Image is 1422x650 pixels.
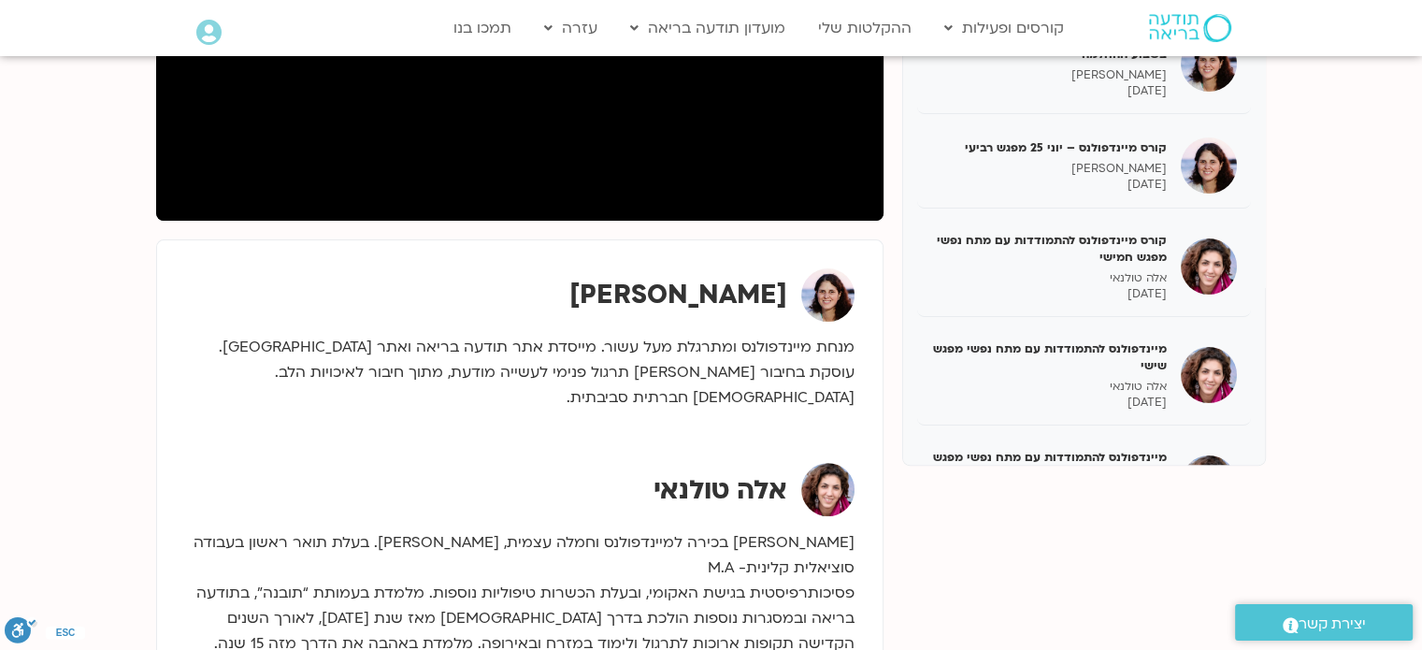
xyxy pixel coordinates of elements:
span: יצירת קשר [1299,612,1366,637]
img: קורס מיינדפולנס – יוני 25 מפגש שלישי בשבוע ההחלמה [1181,36,1237,92]
h5: קורס מיינדפולנס – יוני 25 מפגש רביעי [931,139,1167,156]
p: אלה טולנאי [931,379,1167,395]
p: [DATE] [931,286,1167,302]
h5: מיינדפולנס להתמודדות עם מתח נפשי מפגש שישי [931,340,1167,374]
a: תמכו בנו [444,10,521,46]
a: מועדון תודעה בריאה [621,10,795,46]
p: אלה טולנאי [931,270,1167,286]
strong: אלה טולנאי [654,472,787,508]
strong: [PERSON_NAME] [569,277,787,312]
a: עזרה [535,10,607,46]
p: [DATE] [931,83,1167,99]
img: קורס מיינדפולנס להתמודדות עם מתח נפשי מפגש חמישי [1181,238,1237,295]
img: מיכל גורל [801,268,855,322]
p: [DATE] [931,177,1167,193]
a: קורסים ופעילות [935,10,1073,46]
h5: מיינדפולנס להתמודדות עם מתח נפשי מפגש שביעי [931,449,1167,483]
a: יצירת קשר [1235,604,1413,641]
img: מיינדפולנס להתמודדות עם מתח נפשי מפגש שישי [1181,347,1237,403]
p: [DATE] [931,395,1167,411]
a: ההקלטות שלי [809,10,921,46]
h5: קורס מיינדפולנס להתמודדות עם מתח נפשי מפגש חמישי [931,232,1167,266]
img: קורס מיינדפולנס – יוני 25 מפגש רביעי [1181,137,1237,194]
img: מיינדפולנס להתמודדות עם מתח נפשי מפגש שביעי [1181,455,1237,512]
p: [PERSON_NAME] [931,67,1167,83]
p: מנחת מיינדפולנס ומתרגלת מעל עשור. מייסדת אתר תודעה בריאה ואתר [GEOGRAPHIC_DATA]. עוסקת בחיבור [PE... [185,335,855,411]
img: אלה טולנאי [801,463,855,516]
p: [PERSON_NAME] [931,161,1167,177]
img: תודעה בריאה [1149,14,1231,42]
